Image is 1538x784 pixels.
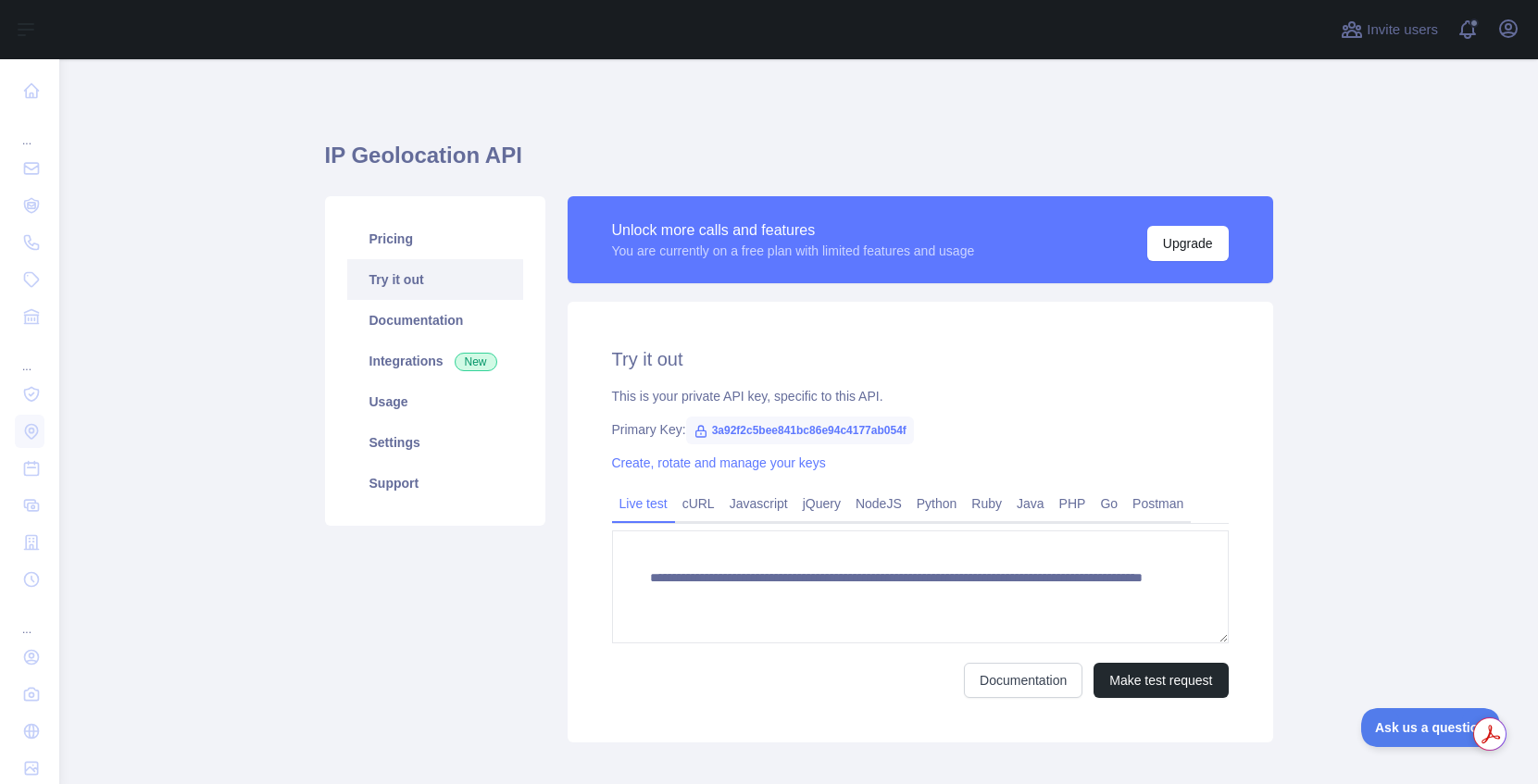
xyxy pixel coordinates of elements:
[1147,226,1229,261] button: Upgrade
[1337,15,1442,44] button: Invite users
[347,218,523,259] a: Pricing
[1009,489,1052,518] a: Java
[347,259,523,300] a: Try it out
[325,141,1273,185] h1: IP Geolocation API
[347,463,523,504] a: Support
[15,337,44,374] div: ...
[848,489,909,518] a: NodeJS
[722,489,795,518] a: Javascript
[964,489,1009,518] a: Ruby
[15,111,44,148] div: ...
[1093,489,1125,518] a: Go
[347,300,523,341] a: Documentation
[612,219,975,242] div: Unlock more calls and features
[1125,489,1191,518] a: Postman
[612,242,975,260] div: You are currently on a free plan with limited features and usage
[686,417,914,444] span: 3a92f2c5bee841bc86e94c4177ab054f
[1094,663,1228,698] button: Make test request
[964,663,1082,698] a: Documentation
[15,600,44,637] div: ...
[455,353,497,371] span: New
[612,346,1229,372] h2: Try it out
[1052,489,1094,518] a: PHP
[612,455,826,470] a: Create, rotate and manage your keys
[675,489,722,518] a: cURL
[347,422,523,463] a: Settings
[347,381,523,422] a: Usage
[1367,19,1438,41] span: Invite users
[1361,708,1501,747] iframe: Toggle Customer Support
[612,489,675,518] a: Live test
[795,489,848,518] a: jQuery
[612,420,1229,439] div: Primary Key:
[347,341,523,381] a: Integrations New
[909,489,965,518] a: Python
[612,387,1229,405] div: This is your private API key, specific to this API.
